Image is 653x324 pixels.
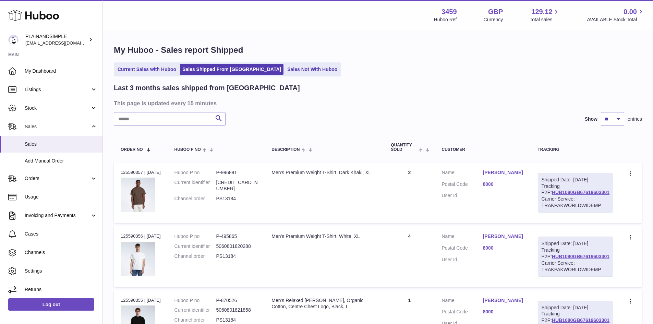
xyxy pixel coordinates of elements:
span: Sales [25,123,90,130]
div: Currency [484,16,503,23]
dd: 5060801821858 [216,307,258,313]
a: 8000 [483,245,524,251]
div: 125590357 | [DATE] [121,169,161,176]
a: Log out [8,298,94,311]
h1: My Huboo - Sales report Shipped [114,45,642,56]
strong: 3459 [442,7,457,16]
dd: P-996891 [216,169,258,176]
img: 34591727345687.jpeg [121,242,155,276]
dt: Huboo P no [174,297,216,304]
dt: Channel order [174,195,216,202]
a: HUB1080GB67619603301 [552,317,609,323]
dd: P-870526 [216,297,258,304]
a: [PERSON_NAME] [483,169,524,176]
dt: Huboo P no [174,169,216,176]
div: Shipped Date: [DATE] [542,304,609,311]
dt: Postal Code [442,309,483,317]
div: 125590356 | [DATE] [121,233,161,239]
div: Men's Relaxed [PERSON_NAME], Organic Cotton, Centre Chest Logo, Black, L [271,297,377,310]
a: 8000 [483,181,524,188]
dt: Channel order [174,317,216,323]
dt: Current identifier [174,179,216,192]
span: Stock [25,105,90,111]
div: PLAINANDSIMPLE [25,33,87,46]
div: Customer [442,147,524,152]
dt: User Id [442,256,483,263]
span: Total sales [530,16,560,23]
dd: P-495865 [216,233,258,240]
a: 8000 [483,309,524,315]
dt: Huboo P no [174,233,216,240]
a: [PERSON_NAME] [483,233,524,240]
div: Men's Premium Weight T-Shirt, Dark Khaki, XL [271,169,377,176]
dt: Name [442,233,483,241]
span: Huboo P no [174,147,201,152]
dt: Name [442,169,483,178]
span: Cases [25,231,97,237]
dt: Postal Code [442,245,483,253]
span: Settings [25,268,97,274]
dd: PS13184 [216,253,258,260]
span: [EMAIL_ADDRESS][DOMAIN_NAME] [25,40,101,46]
dt: Postal Code [442,181,483,189]
a: 129.12 Total sales [530,7,560,23]
dt: Current identifier [174,307,216,313]
span: AVAILABLE Stock Total [587,16,645,23]
span: Order No [121,147,143,152]
span: entries [628,116,642,122]
dt: User Id [442,192,483,199]
div: Carrier Service: TRAKPAKWORLDWIDEMP [542,196,609,209]
h2: Last 3 months sales shipped from [GEOGRAPHIC_DATA] [114,83,300,93]
dt: Current identifier [174,243,216,250]
h3: This page is updated every 15 minutes [114,99,640,107]
a: Sales Not With Huboo [285,64,340,75]
td: 2 [384,163,435,223]
span: 0.00 [624,7,637,16]
a: Current Sales with Huboo [115,64,179,75]
span: Returns [25,286,97,293]
div: Tracking [538,147,613,152]
span: Quantity Sold [391,143,417,152]
div: Shipped Date: [DATE] [542,240,609,247]
div: Carrier Service: TRAKPAKWORLDWIDEMP [542,260,609,273]
a: 0.00 AVAILABLE Stock Total [587,7,645,23]
div: Tracking P2P: [538,237,613,276]
span: Channels [25,249,97,256]
div: 125590355 | [DATE] [121,297,161,303]
strong: GBP [488,7,503,16]
dt: Channel order [174,253,216,260]
img: 34591725019200.jpeg [121,178,155,212]
a: Sales Shipped From [GEOGRAPHIC_DATA] [180,64,283,75]
span: Orders [25,175,90,182]
span: 129.12 [531,7,552,16]
img: internalAdmin-3459@internal.huboo.com [8,35,19,45]
div: Men's Premium Weight T-Shirt, White, XL [271,233,377,240]
dt: Name [442,297,483,305]
dd: 5060801820288 [216,243,258,250]
span: Listings [25,86,90,93]
dd: PS13184 [216,195,258,202]
span: Description [271,147,300,152]
span: Add Manual Order [25,158,97,164]
a: HUB1080GB67619603301 [552,254,609,259]
dd: [CREDIT_CARD_NUMBER] [216,179,258,192]
span: My Dashboard [25,68,97,74]
td: 4 [384,226,435,287]
dd: PS13184 [216,317,258,323]
div: Tracking P2P: [538,173,613,213]
a: HUB1080GB67619603301 [552,190,609,195]
div: Shipped Date: [DATE] [542,177,609,183]
span: Usage [25,194,97,200]
a: [PERSON_NAME] [483,297,524,304]
span: Invoicing and Payments [25,212,90,219]
div: Huboo Ref [434,16,457,23]
label: Show [585,116,597,122]
span: Sales [25,141,97,147]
